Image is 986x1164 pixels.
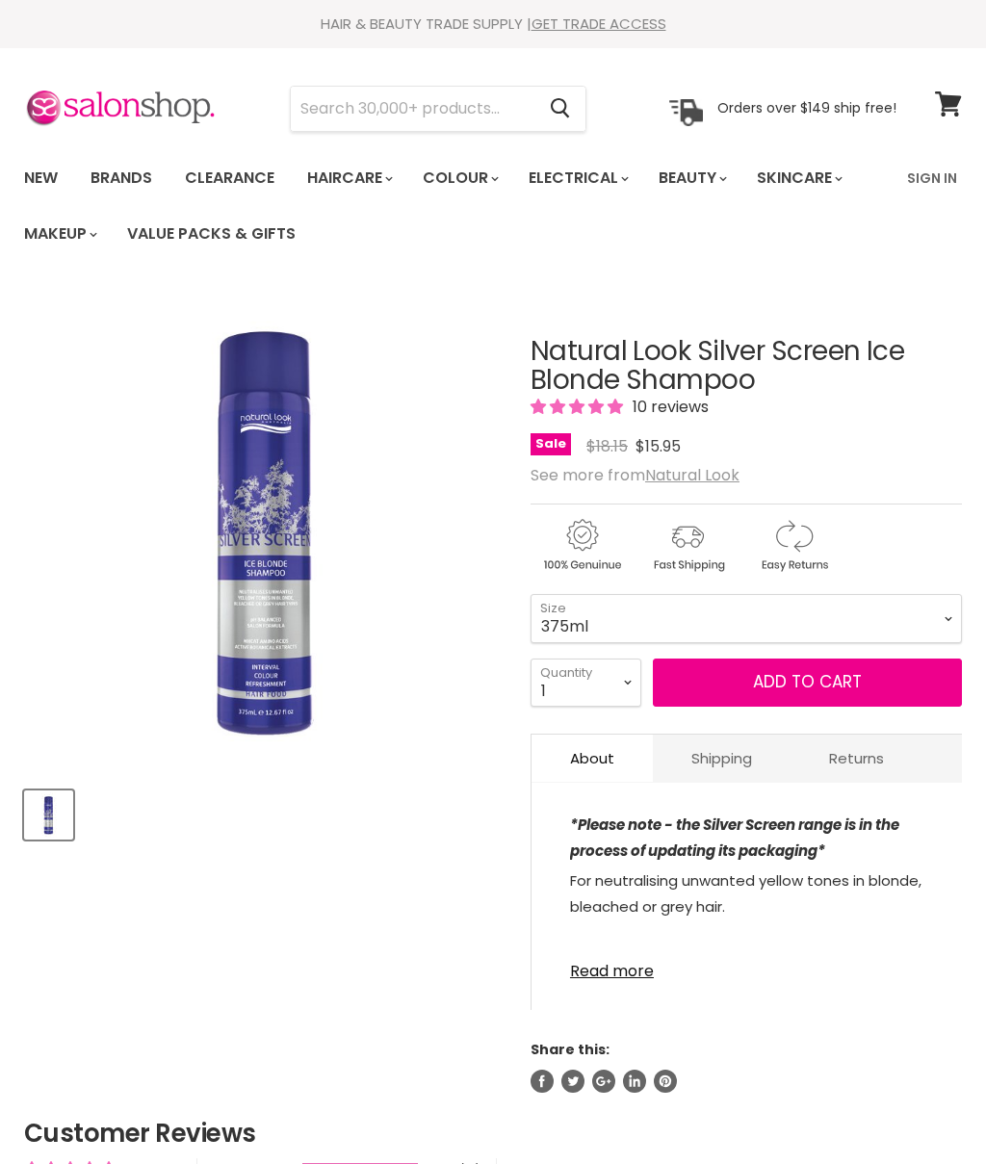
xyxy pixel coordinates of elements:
[531,433,571,455] span: Sale
[728,841,825,861] strong: s packaging*
[653,735,791,782] a: Shipping
[570,815,899,861] strong: *Please note - the Silver Screen range is in the process of updating it
[534,87,585,131] button: Search
[895,158,969,198] a: Sign In
[653,659,962,707] button: Add to cart
[514,158,640,198] a: Electrical
[76,158,167,198] a: Brands
[531,396,627,418] span: 5.00 stars
[645,464,739,486] a: Natural Look
[531,1040,610,1059] span: Share this:
[531,659,641,707] select: Quantity
[10,158,72,198] a: New
[890,1073,967,1145] iframe: Gorgias live chat messenger
[532,13,666,34] a: GET TRADE ACCESS
[531,516,633,575] img: genuine.gif
[10,150,895,262] ul: Main menu
[24,289,507,772] div: Natural Look Silver Screen Ice Blonde Shampoo image. Click or Scroll to Zoom.
[791,735,922,782] a: Returns
[570,867,923,1157] p: For neutralising unwanted yellow tones in blonde, bleached or grey hair. Counteract and neutraliz...
[532,735,653,782] a: About
[408,158,510,198] a: Colour
[742,158,854,198] a: Skincare
[636,435,681,457] span: $15.95
[293,158,404,198] a: Haircare
[24,790,73,840] button: Natural Look Silver Screen Ice Blonde Shampoo
[113,214,310,254] a: Value Packs & Gifts
[291,87,534,131] input: Search
[10,214,109,254] a: Makeup
[531,464,739,486] span: See more from
[717,99,896,116] p: Orders over $149 ship free!
[531,337,962,397] h1: Natural Look Silver Screen Ice Blonde Shampoo
[742,516,844,575] img: returns.gif
[644,158,739,198] a: Beauty
[170,158,289,198] a: Clearance
[636,516,739,575] img: shipping.gif
[570,951,923,980] a: Read more
[21,785,510,840] div: Product thumbnails
[24,1116,962,1151] h2: Customer Reviews
[586,435,628,457] span: $18.15
[753,670,862,693] span: Add to cart
[290,86,586,132] form: Product
[26,792,71,838] img: Natural Look Silver Screen Ice Blonde Shampoo
[627,396,709,418] span: 10 reviews
[531,1041,962,1093] aside: Share this:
